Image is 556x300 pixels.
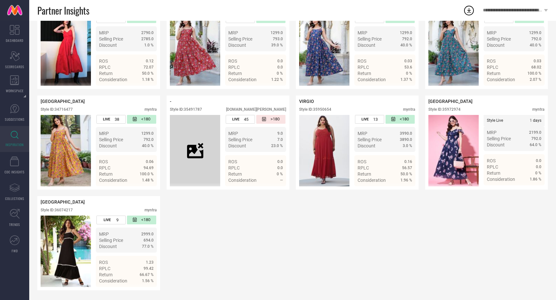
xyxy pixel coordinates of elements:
[256,115,285,124] div: Number of days since the style was first listed on the platform
[115,117,119,122] span: 38
[406,71,412,76] span: 0 %
[529,31,541,35] span: 1299.0
[96,115,126,124] div: Number of days the style has been live on the platform
[404,159,412,164] span: 0.16
[145,107,157,112] div: myntra
[391,189,412,194] a: Details
[228,65,240,70] span: RPLC
[402,166,412,170] span: 56.57
[268,189,283,194] span: Details
[299,14,349,86] img: Style preview image
[358,71,371,76] span: Return
[299,14,349,86] div: Click to view image
[271,31,283,35] span: 1299.0
[530,143,541,147] span: 64.0 %
[400,137,412,142] span: 3890.0
[299,99,314,104] span: VIRGIO
[534,59,541,63] span: 0.03
[527,89,541,94] span: Details
[299,115,349,186] div: Click to view image
[41,216,91,287] div: Click to view image
[228,36,252,42] span: Selling Price
[400,77,412,82] span: 1.37 %
[5,169,25,174] span: CDC INSIGHTS
[402,37,412,41] span: 792.0
[487,30,497,35] span: MRP
[144,43,154,47] span: 1.0 %
[262,189,283,194] a: Details
[531,136,541,141] span: 792.0
[41,199,85,205] span: [GEOGRAPHIC_DATA]
[273,37,283,41] span: 793.0
[487,71,500,76] span: Return
[226,107,286,112] div: [DOMAIN_NAME][PERSON_NAME]
[41,14,91,86] img: Style preview image
[271,43,283,47] span: 39.0 %
[527,71,541,76] span: 100.0 %
[385,115,415,124] div: Number of days since the style was first listed on the platform
[144,137,154,142] span: 792.0
[99,77,127,82] span: Consideration
[41,208,73,212] div: Style ID: 36074217
[428,107,461,112] div: Style ID: 35972974
[99,278,127,283] span: Consideration
[142,71,154,76] span: 50.0 %
[170,14,220,86] img: Style preview image
[41,115,91,186] img: Style preview image
[487,142,505,147] span: Discount
[277,59,283,63] span: 0.0
[139,290,154,295] span: Details
[228,159,237,164] span: ROS
[532,107,545,112] div: myntra
[531,65,541,69] span: 68.02
[228,30,238,35] span: MRP
[271,77,283,82] span: 1.22 %
[228,165,240,170] span: RPLC
[400,43,412,47] span: 40.0 %
[428,14,479,86] img: Style preview image
[400,31,412,35] span: 1299.0
[99,244,117,249] span: Discount
[99,65,110,70] span: RPLC
[358,178,386,183] span: Consideration
[140,172,154,176] span: 100.0 %
[536,158,541,163] span: 0.0
[299,115,349,186] img: Style preview image
[403,144,412,148] span: 3.0 %
[487,164,498,169] span: RPLC
[141,131,154,136] span: 1299.0
[529,130,541,135] span: 2199.0
[99,36,123,42] span: Selling Price
[277,71,283,76] span: 0 %
[146,260,154,265] span: 1.23
[37,4,89,17] span: Partner Insights
[99,266,110,271] span: RPLC
[277,166,283,170] span: 0.0
[99,238,123,243] span: Selling Price
[99,165,110,170] span: RPLC
[228,137,252,142] span: Selling Price
[5,196,24,201] span: COLLECTIONS
[116,218,119,222] span: 9
[487,118,503,123] span: Style Live
[99,272,113,277] span: Return
[358,30,367,35] span: MRP
[12,248,18,253] span: FWD
[41,115,91,186] div: Click to view image
[133,89,154,94] a: Details
[139,89,154,94] span: Details
[144,266,154,271] span: 99.42
[99,159,108,164] span: ROS
[41,216,91,287] img: Style preview image
[146,59,154,63] span: 0.12
[520,89,541,94] a: Details
[530,177,541,181] span: 1.86 %
[358,143,375,148] span: Discount
[99,71,113,76] span: Return
[428,14,479,86] div: Click to view image
[142,178,154,182] span: 1.48 %
[404,59,412,63] span: 0.03
[400,131,412,136] span: 3990.0
[144,65,154,69] span: 72.07
[487,170,500,176] span: Return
